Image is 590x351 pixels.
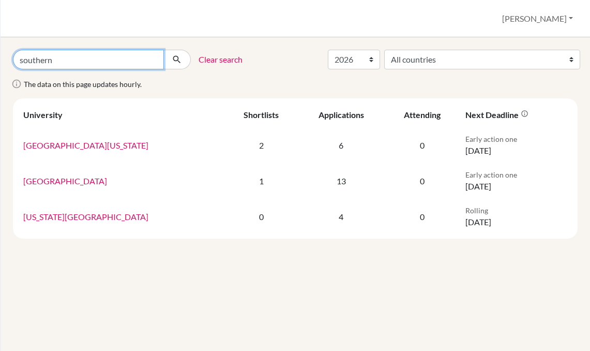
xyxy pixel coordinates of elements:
td: 13 [297,163,385,199]
td: 0 [385,127,459,163]
a: [GEOGRAPHIC_DATA][US_STATE] [23,140,148,150]
td: 0 [385,163,459,199]
a: [GEOGRAPHIC_DATA] [23,176,107,186]
th: University [17,103,225,127]
td: [DATE] [459,163,573,199]
div: Attending [404,110,441,120]
a: [US_STATE][GEOGRAPHIC_DATA] [23,212,148,222]
input: Search all universities [13,50,164,69]
p: Early action one [465,169,567,180]
td: 1 [225,163,297,199]
p: Early action one [465,134,567,144]
td: 0 [385,199,459,235]
a: Clear search [199,53,243,66]
td: 0 [225,199,297,235]
td: [DATE] [459,127,573,163]
button: [PERSON_NAME] [497,9,578,28]
td: [DATE] [459,199,573,235]
div: Applications [319,110,364,120]
span: The data on this page updates hourly. [24,80,142,89]
div: Next deadline [465,110,528,120]
div: Shortlists [244,110,279,120]
p: Rolling [465,205,567,216]
td: 2 [225,127,297,163]
td: 6 [297,127,385,163]
td: 4 [297,199,385,235]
